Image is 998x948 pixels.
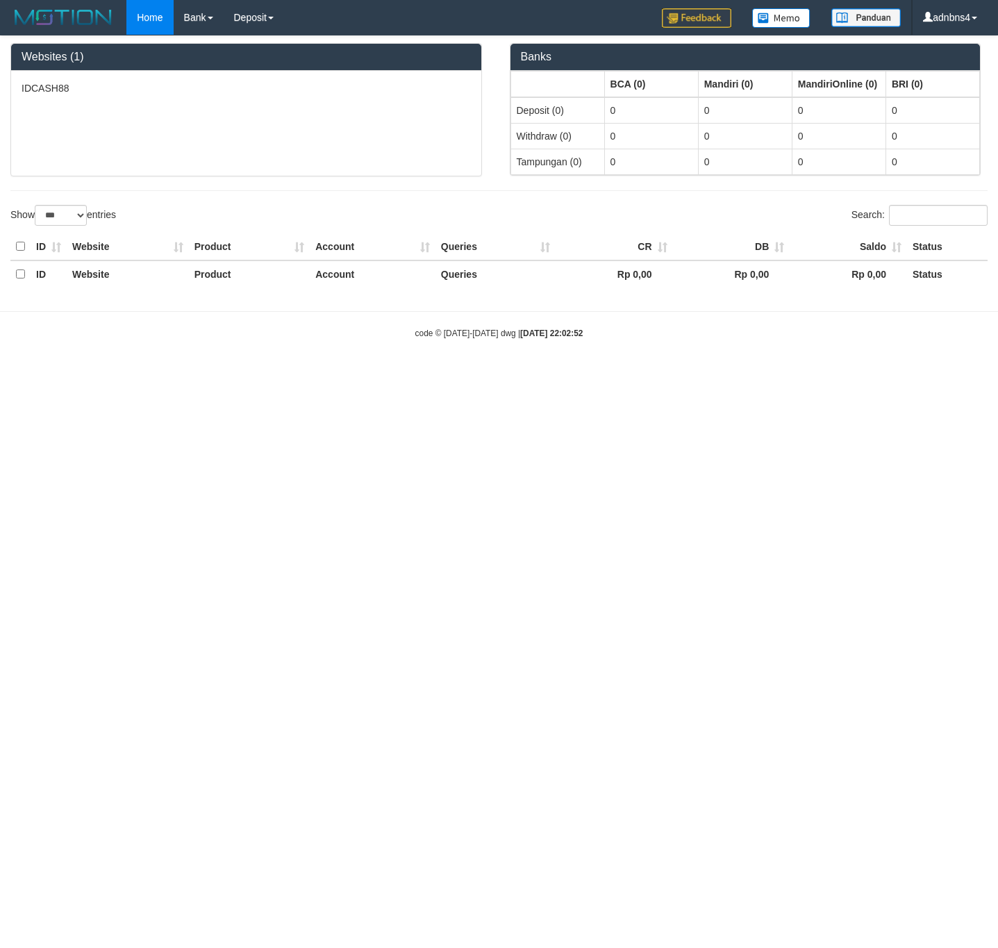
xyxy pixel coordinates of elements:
[556,260,673,288] th: Rp 0,00
[22,51,471,63] h3: Websites (1)
[885,149,979,174] td: 0
[698,123,792,149] td: 0
[790,233,907,260] th: Saldo
[35,205,87,226] select: Showentries
[790,260,907,288] th: Rp 0,00
[520,329,583,338] strong: [DATE] 22:02:52
[604,123,698,149] td: 0
[521,51,970,63] h3: Banks
[907,233,988,260] th: Status
[662,8,731,28] img: Feedback.jpg
[31,233,67,260] th: ID
[22,81,471,95] p: IDCASH88
[792,71,885,97] th: Group: activate to sort column ascending
[310,260,435,288] th: Account
[792,123,885,149] td: 0
[792,149,885,174] td: 0
[885,71,979,97] th: Group: activate to sort column ascending
[510,149,604,174] td: Tampungan (0)
[415,329,583,338] small: code © [DATE]-[DATE] dwg |
[67,260,189,288] th: Website
[604,97,698,124] td: 0
[907,260,988,288] th: Status
[189,260,310,288] th: Product
[67,233,189,260] th: Website
[889,205,988,226] input: Search:
[698,71,792,97] th: Group: activate to sort column ascending
[556,233,673,260] th: CR
[435,233,556,260] th: Queries
[673,260,790,288] th: Rp 0,00
[435,260,556,288] th: Queries
[510,71,604,97] th: Group: activate to sort column ascending
[752,8,810,28] img: Button%20Memo.svg
[189,233,310,260] th: Product
[510,123,604,149] td: Withdraw (0)
[510,97,604,124] td: Deposit (0)
[851,205,988,226] label: Search:
[10,7,116,28] img: MOTION_logo.png
[885,123,979,149] td: 0
[31,260,67,288] th: ID
[604,71,698,97] th: Group: activate to sort column ascending
[310,233,435,260] th: Account
[604,149,698,174] td: 0
[698,149,792,174] td: 0
[792,97,885,124] td: 0
[10,205,116,226] label: Show entries
[885,97,979,124] td: 0
[698,97,792,124] td: 0
[831,8,901,27] img: panduan.png
[673,233,790,260] th: DB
